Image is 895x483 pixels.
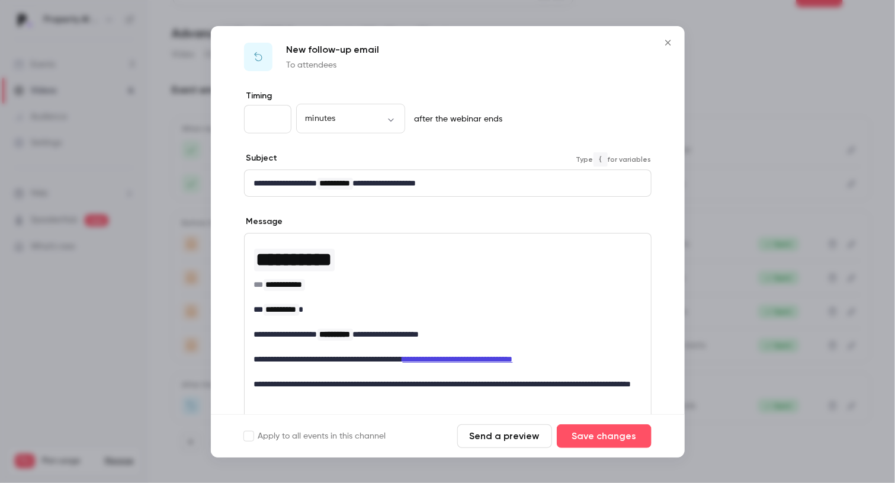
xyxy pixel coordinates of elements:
[594,152,608,167] code: {
[656,31,680,55] button: Close
[244,216,283,228] label: Message
[244,152,278,164] label: Subject
[245,233,651,459] div: editor
[287,59,380,71] p: To attendees
[287,43,380,57] p: New follow-up email
[245,170,651,197] div: editor
[557,424,652,448] button: Save changes
[410,113,503,125] p: after the webinar ends
[296,113,405,124] div: minutes
[576,152,652,167] span: Type for variables
[244,90,652,102] label: Timing
[457,424,552,448] button: Send a preview
[244,430,386,442] label: Apply to all events in this channel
